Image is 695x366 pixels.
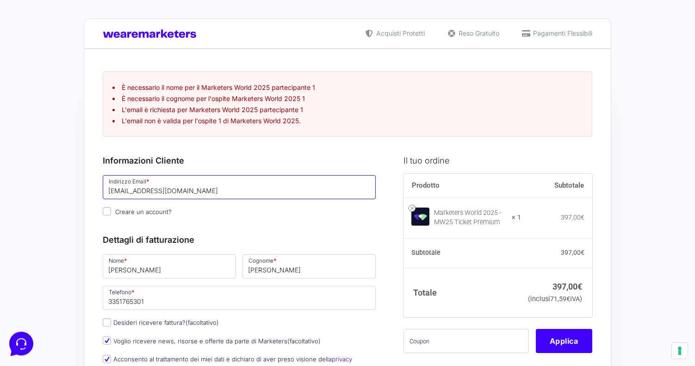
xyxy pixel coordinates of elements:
img: dark [44,52,63,70]
input: Nome * [103,254,236,278]
strong: × 1 [512,213,521,222]
li: È necessario il cognome per l'ospite Marketers World 2025 1 [112,94,583,103]
button: Messaggi [64,281,121,302]
span: Reso Gratuito [456,28,499,38]
button: Applica [536,329,592,353]
img: dark [15,52,33,70]
input: Voglio ricevere news, risorse e offerte da parte di Marketers(facoltativo) [103,336,111,345]
span: (facoltativo) [186,319,219,326]
th: Prodotto [403,174,521,198]
input: Indirizzo Email * [103,175,376,199]
span: € [581,249,584,256]
li: È necessario il nome per il Marketers World 2025 partecipante 1 [112,82,583,92]
h3: Il tuo ordine [403,154,592,167]
input: Telefono * [103,286,376,310]
small: (inclusi IVA) [528,295,582,303]
img: dark [30,52,48,70]
bdi: 397,00 [552,282,582,291]
span: € [577,282,582,291]
input: Creare un account? [103,207,111,215]
span: (facoltativo) [287,337,321,345]
label: Voglio ricevere news, risorse e offerte da parte di Marketers [103,337,321,345]
span: Trova una risposta [15,115,72,122]
div: Marketers World 2025 - MW25 Ticket Premium [434,208,506,227]
input: Coupon [403,329,529,353]
span: 71,59 [550,295,570,303]
li: L'email è richiesta per Marketers World 2025 partecipante 1 [112,105,583,114]
li: L'email non è valida per l'ospite 1 di Marketers World 2025. [112,116,583,126]
th: Subtotale [403,239,521,268]
img: Marketers World 2025 - MW25 Ticket Premium [411,208,429,226]
p: Messaggi [80,294,105,302]
button: Le tue preferenze relative al consenso per le tecnologie di tracciamento [672,343,688,359]
h2: Ciao da Marketers 👋 [7,7,155,22]
input: Cognome * [242,254,376,278]
label: Desideri ricevere fattura? [103,319,219,326]
span: Acquisti Protetti [374,28,425,38]
bdi: 397,00 [561,214,584,221]
p: Aiuto [143,294,156,302]
span: Le tue conversazioni [15,37,79,44]
span: € [566,295,570,303]
span: Pagamenti Flessibili [531,28,592,38]
bdi: 397,00 [561,249,584,256]
th: Subtotale [521,174,592,198]
th: Totale [403,268,521,317]
span: Creare un account? [115,208,172,215]
button: Home [7,281,64,302]
span: Inizia una conversazione [60,83,137,91]
input: Cerca un articolo... [21,135,151,144]
button: Aiuto [121,281,178,302]
input: Desideri ricevere fattura?(facoltativo) [103,318,111,327]
h3: Informazioni Cliente [103,154,376,167]
h3: Dettagli di fatturazione [103,233,376,246]
p: Home [28,294,43,302]
button: Inizia una conversazione [15,78,170,96]
span: € [581,214,584,221]
input: Acconsento al trattamento dei miei dati e dichiaro di aver preso visione dellaprivacy policy [103,355,111,363]
iframe: Customerly Messenger Launcher [7,330,35,358]
a: Apri Centro Assistenza [99,115,170,122]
